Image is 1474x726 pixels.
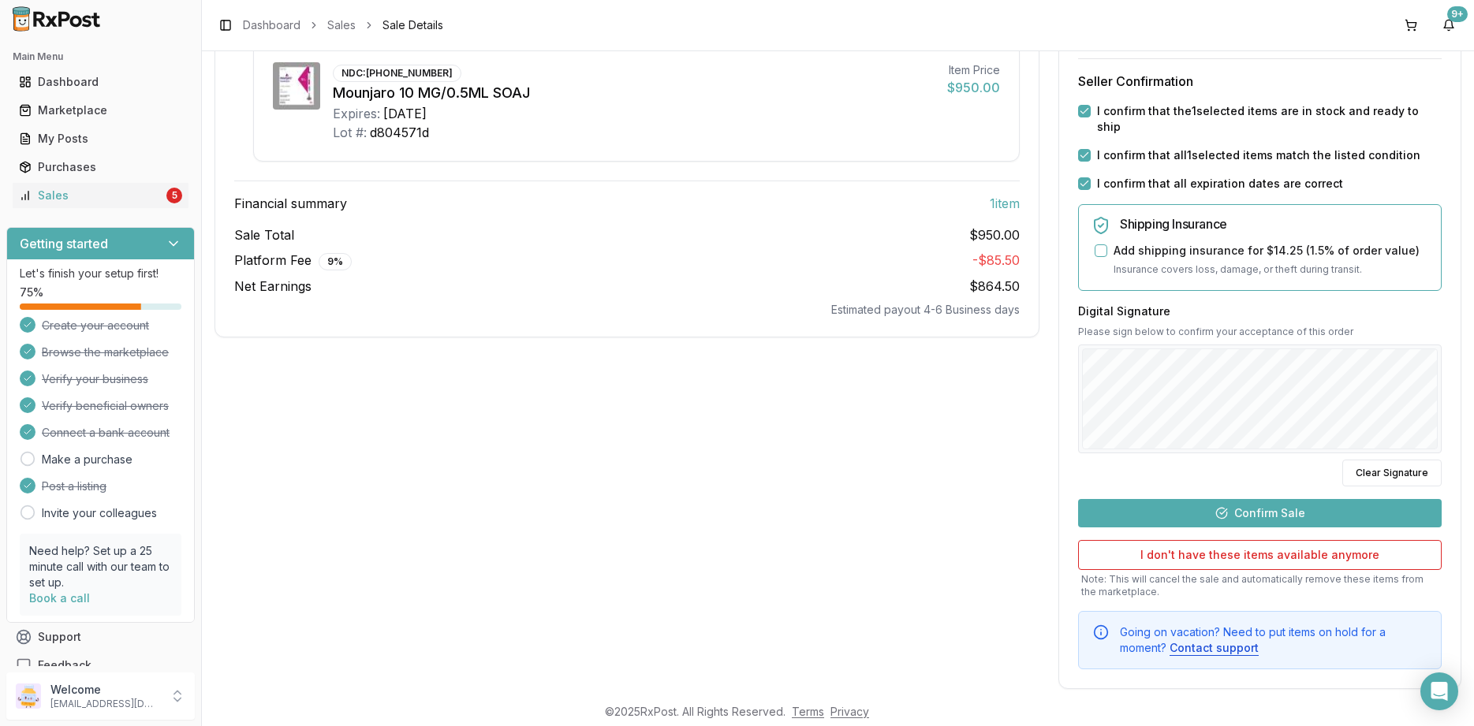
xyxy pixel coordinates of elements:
[1120,624,1428,656] div: Going on vacation? Need to put items on hold for a moment?
[42,452,132,467] a: Make a purchase
[20,234,108,253] h3: Getting started
[333,82,935,104] div: Mounjaro 10 MG/0.5ML SOAJ
[383,104,427,123] div: [DATE]
[1114,243,1420,259] label: Add shipping insurance for $14.25 ( 1.5 % of order value)
[16,683,41,709] img: User avatar
[29,543,172,590] p: Need help? Set up a 25 minute call with our team to set up.
[50,682,160,698] p: Welcome
[1342,460,1442,486] button: Clear Signature
[234,302,1020,318] div: Estimated payout 4-6 Business days
[6,6,107,32] img: RxPost Logo
[42,478,106,494] span: Post a listing
[1097,103,1442,135] label: I confirm that the 1 selected items are in stock and ready to ship
[1078,540,1442,570] button: I don't have these items available anymore
[830,705,869,718] a: Privacy
[38,657,91,673] span: Feedback
[990,194,1020,213] span: 1 item
[1097,176,1343,192] label: I confirm that all expiration dates are correct
[6,126,195,151] button: My Posts
[50,698,160,710] p: [EMAIL_ADDRESS][DOMAIN_NAME]
[1447,6,1468,22] div: 9+
[243,17,300,33] a: Dashboard
[20,285,43,300] span: 75 %
[166,188,182,203] div: 5
[234,225,294,244] span: Sale Total
[42,318,149,333] span: Create your account
[1078,499,1442,527] button: Confirm Sale
[13,153,188,181] a: Purchases
[969,225,1020,244] span: $950.00
[42,371,148,387] span: Verify your business
[1078,303,1442,319] h3: Digital Signature
[13,50,188,63] h2: Main Menu
[243,17,443,33] nav: breadcrumb
[1097,147,1420,163] label: I confirm that all 1 selected items match the listed condition
[42,425,170,441] span: Connect a bank account
[19,74,182,90] div: Dashboard
[6,69,195,95] button: Dashboard
[6,651,195,679] button: Feedback
[42,398,169,414] span: Verify beneficial owners
[19,159,182,175] div: Purchases
[6,183,195,208] button: Sales5
[6,98,195,123] button: Marketplace
[13,181,188,210] a: Sales5
[947,62,1000,78] div: Item Price
[969,278,1020,294] span: $864.50
[13,96,188,125] a: Marketplace
[6,155,195,180] button: Purchases
[370,123,429,142] div: d804571d
[42,344,169,360] span: Browse the marketplace
[20,266,181,281] p: Let's finish your setup first!
[6,623,195,651] button: Support
[29,591,90,605] a: Book a call
[947,78,1000,97] div: $950.00
[1078,573,1442,598] p: Note: This will cancel the sale and automatically remove these items from the marketplace.
[1436,13,1461,38] button: 9+
[1078,326,1442,338] p: Please sign below to confirm your acceptance of this order
[273,62,320,110] img: Mounjaro 10 MG/0.5ML SOAJ
[1114,262,1428,277] p: Insurance covers loss, damage, or theft during transit.
[972,252,1020,268] span: - $85.50
[234,277,312,296] span: Net Earnings
[13,125,188,153] a: My Posts
[1120,218,1428,230] h5: Shipping Insurance
[333,104,380,123] div: Expires:
[19,131,182,147] div: My Posts
[1078,72,1442,91] h3: Seller Confirmation
[19,102,182,118] div: Marketplace
[792,705,824,718] a: Terms
[1420,672,1458,710] div: Open Intercom Messenger
[333,65,461,82] div: NDC: [PHONE_NUMBER]
[13,68,188,96] a: Dashboard
[327,17,356,33] a: Sales
[234,194,347,213] span: Financial summary
[382,17,443,33] span: Sale Details
[1170,640,1259,656] button: Contact support
[234,251,352,270] span: Platform Fee
[319,253,352,270] div: 9 %
[42,505,157,521] a: Invite your colleagues
[19,188,163,203] div: Sales
[333,123,367,142] div: Lot #:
